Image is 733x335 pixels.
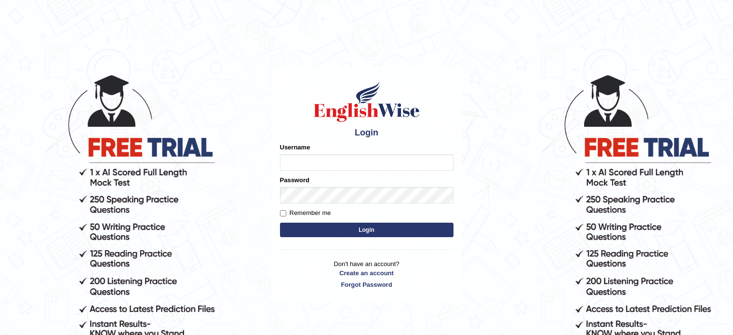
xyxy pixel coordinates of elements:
button: Login [280,223,453,237]
a: Create an account [280,268,453,278]
a: Forgot Password [280,280,453,289]
input: Remember me [280,210,286,216]
h4: Login [280,128,453,138]
label: Username [280,143,310,152]
img: Logo of English Wise sign in for intelligent practice with AI [312,80,422,123]
label: Password [280,175,309,185]
label: Remember me [280,208,331,218]
p: Don't have an account? [280,259,453,289]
